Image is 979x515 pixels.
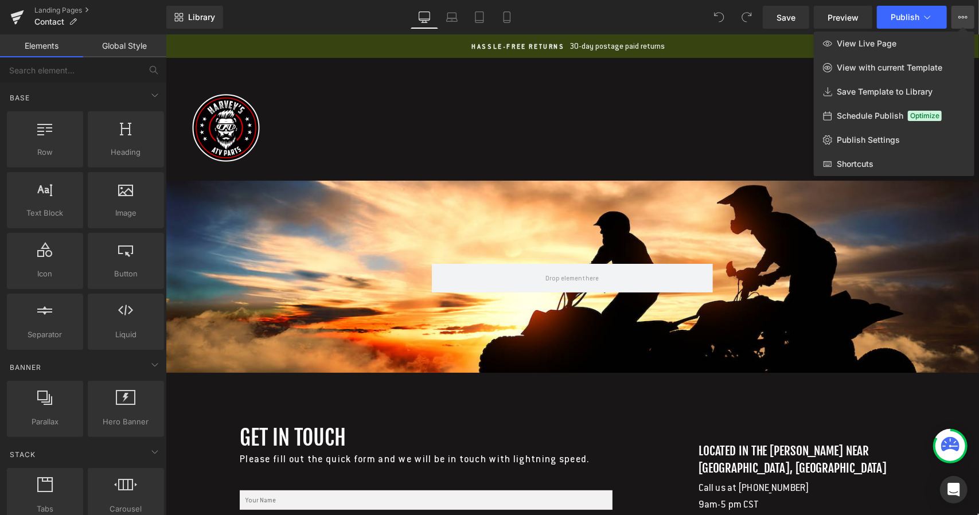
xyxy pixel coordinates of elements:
p: Please fill out the quick form and we will be in touch with lightning speed. [74,417,510,434]
button: USD [763,26,787,38]
span: Text Block [10,207,80,219]
span: View with current Template [837,63,942,73]
button: Undo [708,6,731,29]
a: Global Style [83,34,166,57]
a: Tablet [466,6,493,29]
span: Publish Settings [837,135,900,145]
span: Hero Banner [91,416,161,428]
span: Button [91,268,161,280]
h2: located in the [PERSON_NAME] near [GEOGRAPHIC_DATA], [GEOGRAPHIC_DATA] [533,408,739,442]
span: Optimize [908,111,942,121]
a: Desktop [411,6,438,29]
span: View Live Page [837,38,896,49]
p: Call us at [PHONE_NUMBER] 9am-5 pm CST [533,446,739,478]
input: Your Name [74,456,447,475]
span: Preview [828,11,859,24]
a: Landing Pages [34,6,166,15]
span: 30-day postage paid returns [401,7,499,17]
span: Tabs [10,503,80,515]
span: Stack [9,449,37,460]
span: Carousel [91,503,161,515]
span: Liquid [91,329,161,341]
span: Row [10,146,80,158]
div: Open Intercom Messenger [940,476,968,504]
button: Publish [877,6,947,29]
span: Banner [9,362,42,373]
span: Image [91,207,161,219]
span: Icon [10,268,80,280]
span: USD [775,27,787,38]
h1: Get In Touch [74,390,510,416]
img: Harvey's ATV Parts [23,58,97,129]
a: Preview [814,6,872,29]
a: Laptop [438,6,466,29]
span: Library [188,12,215,22]
span: Publish [891,13,919,22]
div: To enrich screen reader interactions, please activate Accessibility in Grammarly extension settings [533,408,739,442]
button: View Live PageView with current TemplateSave Template to LibrarySchedule PublishOptimizePublish S... [951,6,974,29]
span: Save [777,11,795,24]
span: Hassle-free returns [306,8,399,16]
span: Heading [91,146,161,158]
button: Redo [735,6,758,29]
span: Shortcuts [837,159,873,169]
span: Base [9,92,31,103]
span: Separator [10,329,80,341]
span: Contact [34,17,64,26]
a: Mobile [493,6,521,29]
span: Parallax [10,416,80,428]
span: Save Template to Library [837,87,933,97]
span: Schedule Publish [837,111,903,121]
a: New Library [166,6,223,29]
